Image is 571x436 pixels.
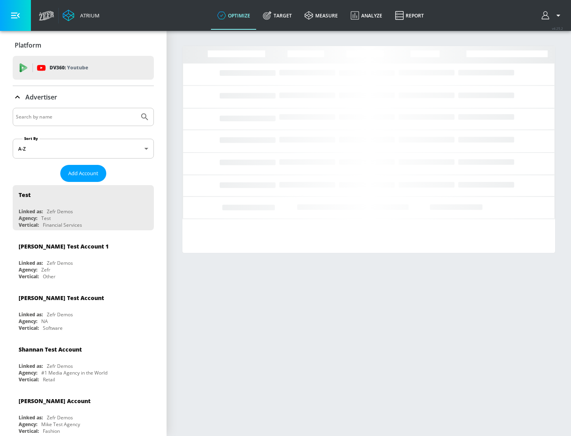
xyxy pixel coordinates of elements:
div: Zefr [41,266,50,273]
div: Shannan Test AccountLinked as:Zefr DemosAgency:#1 Media Agency in the WorldVertical:Retail [13,340,154,385]
p: Youtube [67,63,88,72]
span: Add Account [68,169,98,178]
div: A-Z [13,139,154,159]
label: Sort By [23,136,40,141]
div: Zefr Demos [47,363,73,369]
button: Add Account [60,165,106,182]
div: Vertical: [19,222,39,228]
div: TestLinked as:Zefr DemosAgency:TestVertical:Financial Services [13,185,154,230]
a: Report [389,1,430,30]
span: v 4.25.2 [552,26,563,31]
div: Vertical: [19,428,39,434]
div: Zefr Demos [47,311,73,318]
a: measure [298,1,344,30]
a: optimize [211,1,257,30]
div: [PERSON_NAME] Account [19,397,90,405]
div: Linked as: [19,363,43,369]
div: Vertical: [19,376,39,383]
div: [PERSON_NAME] Test Account 1 [19,243,109,250]
div: Agency: [19,318,37,325]
a: Analyze [344,1,389,30]
div: Other [43,273,56,280]
div: Retail [43,376,55,383]
div: Fashion [43,428,60,434]
input: Search by name [16,112,136,122]
div: Linked as: [19,414,43,421]
div: Software [43,325,63,331]
p: Platform [15,41,41,50]
div: Test [19,191,31,199]
div: Test [41,215,51,222]
div: Linked as: [19,260,43,266]
div: Zefr Demos [47,208,73,215]
div: Advertiser [13,86,154,108]
a: Atrium [63,10,100,21]
div: DV360: Youtube [13,56,154,80]
div: Zefr Demos [47,414,73,421]
a: Target [257,1,298,30]
div: NA [41,318,48,325]
p: Advertiser [25,93,57,101]
div: Agency: [19,369,37,376]
div: Mike Test Agency [41,421,80,428]
div: #1 Media Agency in the World [41,369,107,376]
div: [PERSON_NAME] Test Account 1Linked as:Zefr DemosAgency:ZefrVertical:Other [13,237,154,282]
div: Agency: [19,266,37,273]
div: [PERSON_NAME] Test AccountLinked as:Zefr DemosAgency:NAVertical:Software [13,288,154,333]
div: Shannan Test Account [19,346,82,353]
div: [PERSON_NAME] Test Account [19,294,104,302]
p: DV360: [50,63,88,72]
div: Financial Services [43,222,82,228]
div: Vertical: [19,273,39,280]
div: Atrium [77,12,100,19]
div: Agency: [19,215,37,222]
div: Vertical: [19,325,39,331]
div: Agency: [19,421,37,428]
div: Linked as: [19,311,43,318]
div: Zefr Demos [47,260,73,266]
div: Linked as: [19,208,43,215]
div: Platform [13,34,154,56]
